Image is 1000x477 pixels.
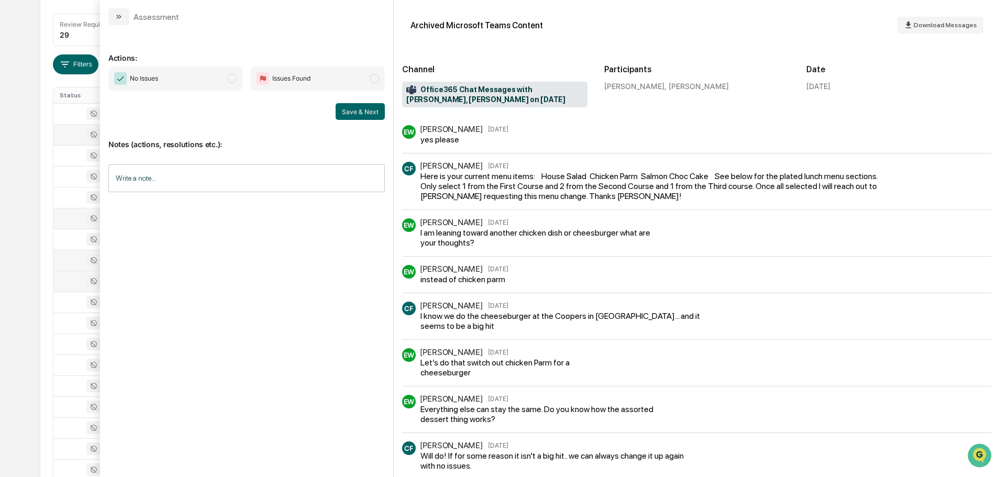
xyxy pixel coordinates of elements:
[420,161,483,171] div: [PERSON_NAME]
[604,82,790,91] div: [PERSON_NAME], [PERSON_NAME]
[402,348,416,362] div: EW
[488,125,508,133] time: Tuesday, August 26, 2025 at 12:07:51 PM
[604,64,790,74] h2: Participants
[420,217,483,227] div: [PERSON_NAME]
[402,64,587,74] h2: Channel
[76,133,84,141] div: 🗄️
[36,91,132,99] div: We're available if you need us!
[6,148,70,167] a: 🔎Data Lookup
[336,103,385,120] button: Save & Next
[420,394,483,404] div: [PERSON_NAME]
[488,218,508,226] time: Tuesday, August 26, 2025 at 12:15:04 PM
[272,73,310,84] span: Issues Found
[10,80,29,99] img: 1746055101610-c473b297-6a78-478c-a979-82029cc54cd1
[402,125,416,139] div: EW
[488,265,508,273] time: Tuesday, August 26, 2025 at 12:15:10 PM
[420,135,505,145] div: yes please
[402,218,416,232] div: EW
[420,171,892,201] div: Here is your current menu items: House Salad Chicken Parm Salmon Choc Cake See below for the plat...
[420,451,688,471] div: Will do! If for some reason it isn't a big hit.. we can always change it up again with no issues.
[108,127,385,149] p: Notes (actions, resolutions etc.):
[36,80,172,91] div: Start new chat
[488,162,508,170] time: Tuesday, August 26, 2025 at 12:11:11 PM
[806,82,830,91] div: [DATE]
[406,85,583,105] span: Office365 Chat Messages with [PERSON_NAME], [PERSON_NAME] on [DATE]
[488,441,508,449] time: Tuesday, August 26, 2025 at 12:18:24 PM
[806,64,992,74] h2: Date
[10,133,19,141] div: 🖐️
[21,152,66,162] span: Data Lookup
[402,395,416,408] div: EW
[488,302,508,309] time: Tuesday, August 26, 2025 at 12:16:07 PM
[488,348,508,356] time: Tuesday, August 26, 2025 at 12:17:42 PM
[488,395,508,403] time: Tuesday, August 26, 2025 at 12:18:06 PM
[21,132,68,142] span: Preclearance
[420,404,683,424] div: Everything else can stay the same. Do you know how the assorted dessert thing works?
[420,228,663,248] div: I am leaning toward another chicken dish or cheesburger what are your thoughts?
[6,128,72,147] a: 🖐️Preclearance
[72,128,134,147] a: 🗄️Attestations
[27,48,173,59] input: Clear
[420,311,719,331] div: I know we do the cheeseburger at the Coopers in [GEOGRAPHIC_DATA]... and it seems to be a big hit
[402,162,416,175] div: CF
[914,21,977,29] span: Download Messages
[74,177,127,185] a: Powered byPylon
[420,301,483,310] div: [PERSON_NAME]
[10,153,19,161] div: 🔎
[420,358,596,378] div: Let’s do that switch out chicken Parm for a cheeseburger
[108,41,385,62] p: Actions:
[134,12,179,22] div: Assessment
[10,22,191,39] p: How can we help?
[410,20,543,30] div: Archived Microsoft Teams Content
[420,264,483,274] div: [PERSON_NAME]
[60,30,69,39] div: 29
[60,20,110,28] div: Review Required
[420,124,483,134] div: [PERSON_NAME]
[402,265,416,279] div: EW
[104,178,127,185] span: Pylon
[178,83,191,96] button: Start new chat
[420,274,505,284] div: instead of chicken parm
[420,440,483,450] div: [PERSON_NAME]
[966,442,995,471] iframe: Open customer support
[257,72,269,85] img: Flag
[402,302,416,315] div: CF
[53,87,121,103] th: Status
[114,72,127,85] img: Checkmark
[53,54,98,74] button: Filters
[402,441,416,455] div: CF
[420,347,483,357] div: [PERSON_NAME]
[897,17,983,34] button: Download Messages
[86,132,130,142] span: Attestations
[130,73,158,84] span: No Issues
